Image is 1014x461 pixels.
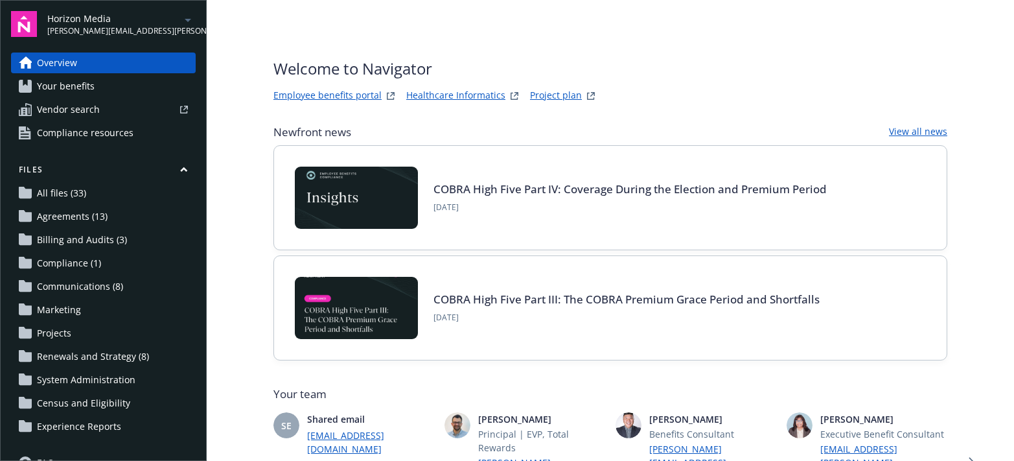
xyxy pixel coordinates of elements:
[444,412,470,438] img: photo
[37,416,121,437] span: Experience Reports
[11,370,196,390] a: System Administration
[273,88,382,104] a: Employee benefits portal
[37,206,108,227] span: Agreements (13)
[281,419,292,432] span: SE
[295,167,418,229] img: Card Image - EB Compliance Insights.png
[649,427,776,441] span: Benefits Consultant
[37,276,123,297] span: Communications (8)
[273,57,599,80] span: Welcome to Navigator
[583,88,599,104] a: projectPlanWebsite
[11,253,196,274] a: Compliance (1)
[11,123,196,143] a: Compliance resources
[37,253,101,274] span: Compliance (1)
[11,53,196,73] a: Overview
[383,88,398,104] a: striveWebsite
[37,300,81,320] span: Marketing
[37,323,71,344] span: Projects
[295,277,418,339] img: BLOG-Card Image - Compliance - COBRA High Five Pt 3 - 09-03-25.jpg
[406,88,505,104] a: Healthcare Informatics
[11,99,196,120] a: Vendor search
[37,183,86,204] span: All files (33)
[478,427,605,455] span: Principal | EVP, Total Rewards
[433,292,820,307] a: COBRA High Five Part III: The COBRA Premium Grace Period and Shortfalls
[11,206,196,227] a: Agreements (13)
[37,76,95,97] span: Your benefits
[37,123,133,143] span: Compliance resources
[47,11,196,37] button: Horizon Media[PERSON_NAME][EMAIL_ADDRESS][PERSON_NAME][DOMAIN_NAME]arrowDropDown
[11,393,196,414] a: Census and Eligibility
[273,124,351,140] span: Newfront news
[307,412,434,426] span: Shared email
[11,346,196,367] a: Renewals and Strategy (8)
[11,276,196,297] a: Communications (8)
[47,25,180,37] span: [PERSON_NAME][EMAIL_ADDRESS][PERSON_NAME][DOMAIN_NAME]
[11,183,196,204] a: All files (33)
[11,76,196,97] a: Your benefits
[37,393,130,414] span: Census and Eligibility
[11,300,196,320] a: Marketing
[11,11,37,37] img: navigator-logo.svg
[47,12,180,25] span: Horizon Media
[478,412,605,426] span: [PERSON_NAME]
[180,12,196,27] a: arrowDropDown
[530,88,582,104] a: Project plan
[37,370,135,390] span: System Administration
[507,88,522,104] a: springbukWebsite
[307,429,434,456] a: [EMAIL_ADDRESS][DOMAIN_NAME]
[820,412,947,426] span: [PERSON_NAME]
[616,412,641,438] img: photo
[787,412,812,438] img: photo
[37,230,127,250] span: Billing and Audits (3)
[11,323,196,344] a: Projects
[11,164,196,180] button: Files
[433,182,827,196] a: COBRA High Five Part IV: Coverage During the Election and Premium Period
[37,346,149,367] span: Renewals and Strategy (8)
[649,412,776,426] span: [PERSON_NAME]
[433,312,820,324] span: [DATE]
[433,202,827,213] span: [DATE]
[37,53,77,73] span: Overview
[820,427,947,441] span: Executive Benefit Consultant
[889,124,947,140] a: View all news
[11,416,196,437] a: Experience Reports
[37,99,100,120] span: Vendor search
[273,386,947,402] span: Your team
[11,230,196,250] a: Billing and Audits (3)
